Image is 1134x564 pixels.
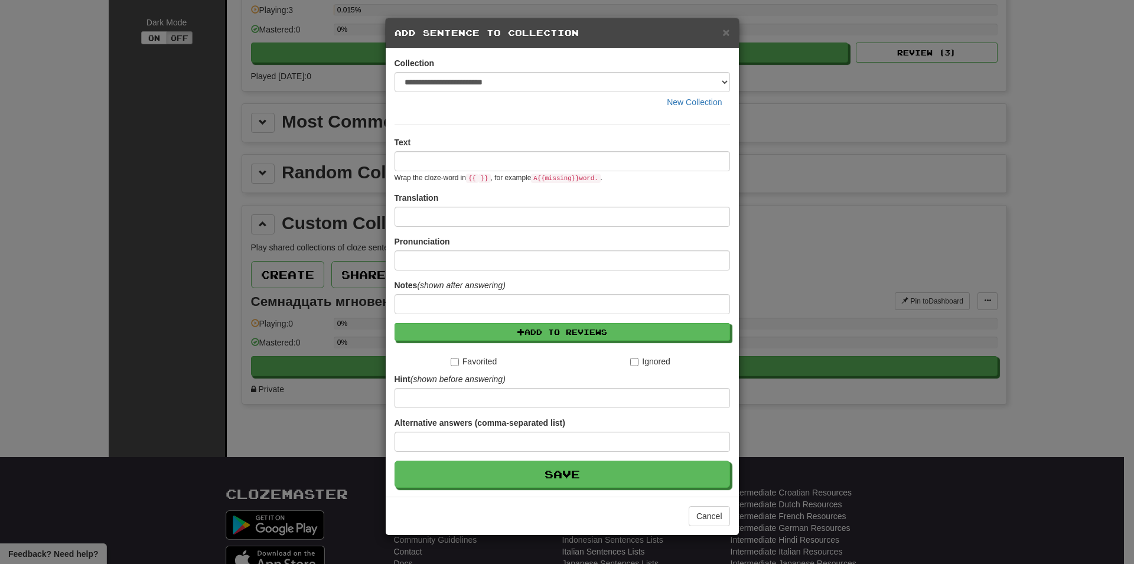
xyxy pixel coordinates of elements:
button: New Collection [659,92,729,112]
em: (shown after answering) [417,281,505,290]
input: Ignored [630,358,638,366]
button: Cancel [689,506,730,526]
label: Hint [395,373,506,385]
em: (shown before answering) [410,374,506,384]
label: Collection [395,57,435,69]
label: Pronunciation [395,236,450,247]
code: {{ [466,174,478,183]
small: Wrap the cloze-word in , for example . [395,174,602,182]
span: × [722,25,729,39]
label: Alternative answers (comma-separated list) [395,417,565,429]
label: Text [395,136,411,148]
input: Favorited [451,358,459,366]
label: Translation [395,192,439,204]
code: }} [478,174,491,183]
code: A {{ missing }} word. [531,174,600,183]
label: Ignored [630,356,670,367]
label: Favorited [451,356,497,367]
button: Save [395,461,730,488]
button: Add to Reviews [395,323,730,341]
button: Close [722,26,729,38]
h5: Add Sentence to Collection [395,27,730,39]
label: Notes [395,279,506,291]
